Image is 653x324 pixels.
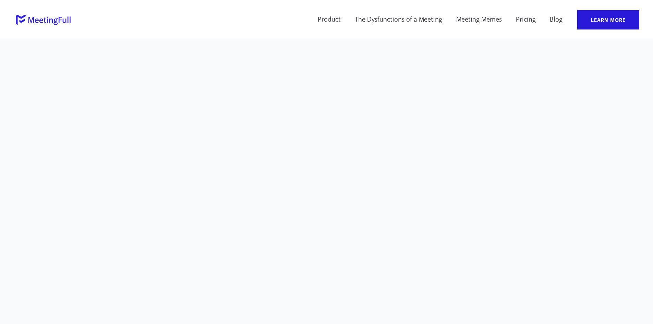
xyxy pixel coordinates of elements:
a: Meeting Memes [452,10,506,29]
a: Learn More [577,10,639,29]
a: Pricing [511,10,540,29]
a: Product [313,10,345,29]
div: more meeting memes [297,275,356,282]
a: The Dysfunctions of a Meeting [350,10,447,29]
img: How mandatory is this mandatory meeting?? meeting meme [181,57,472,254]
a: more meeting memes [286,268,367,287]
a: Blog [545,10,567,29]
p: Right-click on image to copy [128,254,525,261]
